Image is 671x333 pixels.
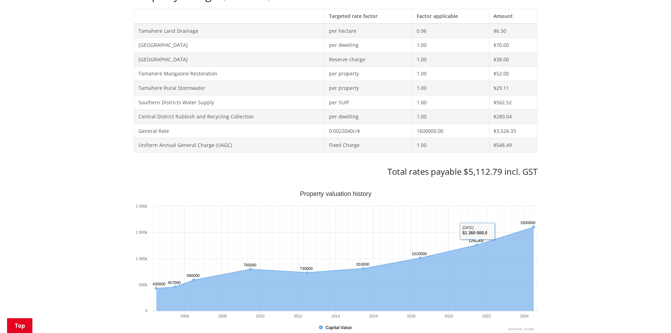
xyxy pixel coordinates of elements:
[639,303,664,329] iframe: Messenger Launcher
[412,138,489,153] td: 1.00
[134,24,324,38] td: Tamahere Land Drainage
[324,9,412,23] th: Targeted rate factor
[489,52,537,67] td: $38.00
[134,167,538,177] h3: Total rates payable $5,112.79 incl. GST
[134,191,538,332] div: Property valuation history. Highcharts interactive chart.
[508,327,534,331] text: Chart credits: Highcharts.com
[412,38,489,53] td: 1.00
[489,24,537,38] td: $6.30
[356,262,369,266] text: 810000
[134,81,324,95] td: Tamahere Rural Stormwater
[331,314,340,318] text: 2014
[134,191,538,332] svg: Interactive chart
[135,257,147,261] text: 1 000k
[192,278,195,281] path: Friday, Jun 30, 12:00, 590,000. Capital Value.
[412,52,489,67] td: 1.00
[445,314,453,318] text: 2020
[168,280,181,285] text: 457000
[249,268,252,271] path: Tuesday, Jun 30, 12:00, 795,000. Capital Value.
[369,314,377,318] text: 2016
[324,124,412,138] td: 0.0022040c/$
[324,138,412,153] td: Fixed Charge
[482,314,491,318] text: 2022
[412,81,489,95] td: 1.00
[300,266,313,271] text: 730000
[180,314,189,318] text: 2006
[135,204,147,208] text: 2 000k
[532,226,535,228] path: Sunday, Jun 30, 12:00, 1,600,000. Capital Value.
[134,52,324,67] td: [GEOGRAPHIC_DATA]
[489,110,537,124] td: $280.04
[145,309,147,313] text: 0
[134,38,324,53] td: [GEOGRAPHIC_DATA]
[412,24,489,38] td: 0.96
[293,314,302,318] text: 2012
[187,273,200,278] text: 590000
[134,110,324,124] td: Central District Rubbish and Recycling Collection
[139,283,147,287] text: 500k
[419,257,422,259] path: Saturday, Jun 30, 12:00, 1,010,000. Capital Value.
[324,38,412,53] td: per dwelling
[412,95,489,110] td: 1.00
[324,24,412,38] td: per hectare
[412,9,489,23] th: Factor applicable
[218,314,226,318] text: 2008
[243,263,256,267] text: 795000
[489,67,537,81] td: $52.00
[306,271,309,274] path: Saturday, Jun 30, 12:00, 730,000. Capital Value.
[134,95,324,110] td: Southern Districts Water Supply
[256,314,264,318] text: 2010
[412,67,489,81] td: 1.00
[489,138,537,153] td: $548.49
[7,318,32,333] a: Top
[489,9,537,23] th: Amount
[319,325,353,331] button: Show Capital Value
[362,267,365,270] path: Tuesday, Jun 30, 12:00, 810,000. Capital Value.
[134,138,324,153] td: Uniform Annual General Charge (UAGC)
[520,221,535,225] text: 1600000
[135,230,147,234] text: 1 500k
[324,67,412,81] td: per property
[489,81,537,95] td: $29.11
[324,95,412,110] td: per SUIP
[489,38,537,53] td: $70.00
[489,95,537,110] td: $562.52
[134,67,324,81] td: Tamahere Mangaone Restoration
[155,287,157,290] path: Wednesday, Jun 30, 12:00, 430,000. Capital Value.
[324,52,412,67] td: Reserve charge
[489,124,537,138] td: $3,526.33
[412,252,427,256] text: 1010000
[412,124,489,138] td: 1600000.00
[412,110,489,124] td: 1.00
[134,124,324,138] td: General Rate
[475,243,478,246] path: Wednesday, Jun 30, 12:00, 1,260,000. Capital Value.
[324,81,412,95] td: per property
[468,239,484,243] text: 1260000
[153,282,166,286] text: 430000
[300,190,371,197] text: Property valuation history
[174,285,176,288] path: Thursday, Jun 30, 12:00, 457,000. Capital Value.
[324,110,412,124] td: per dwelling
[407,314,415,318] text: 2018
[520,314,528,318] text: 2024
